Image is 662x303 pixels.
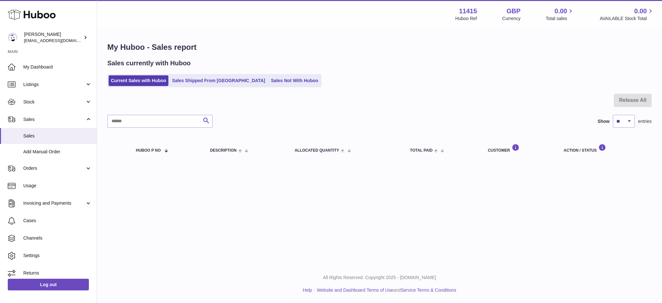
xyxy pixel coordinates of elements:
a: 0.00 AVAILABLE Stock Total [600,7,654,22]
div: Currency [502,16,521,22]
label: Show [598,118,610,124]
strong: 11415 [459,7,477,16]
li: and [315,287,456,293]
a: Sales Not With Huboo [269,75,320,86]
span: Returns [23,270,92,276]
span: [EMAIL_ADDRESS][DOMAIN_NAME] [24,38,95,43]
span: Total sales [546,16,574,22]
a: Website and Dashboard Terms of Use [317,287,393,293]
span: Cases [23,218,92,224]
h2: Sales currently with Huboo [107,59,191,68]
p: All Rights Reserved. Copyright 2025 - [DOMAIN_NAME] [102,275,657,281]
h1: My Huboo - Sales report [107,42,652,52]
span: Channels [23,235,92,241]
span: entries [638,118,652,124]
div: Action / Status [564,144,645,153]
div: Huboo Ref [455,16,477,22]
a: Sales Shipped From [GEOGRAPHIC_DATA] [170,75,267,86]
span: Usage [23,183,92,189]
a: Service Terms & Conditions [401,287,456,293]
img: care@shopmanto.uk [8,33,17,42]
span: Invoicing and Payments [23,200,85,206]
span: ALLOCATED Quantity [294,148,339,153]
strong: GBP [507,7,520,16]
a: Current Sales with Huboo [109,75,168,86]
span: Total paid [410,148,432,153]
span: 0.00 [634,7,647,16]
span: Listings [23,81,85,88]
a: Help [303,287,312,293]
span: AVAILABLE Stock Total [600,16,654,22]
span: Description [210,148,237,153]
span: My Dashboard [23,64,92,70]
span: Huboo P no [136,148,161,153]
span: Settings [23,253,92,259]
a: Log out [8,279,89,290]
div: [PERSON_NAME] [24,31,82,44]
div: Customer [488,144,551,153]
span: Sales [23,116,85,123]
a: 0.00 Total sales [546,7,574,22]
span: Stock [23,99,85,105]
span: Sales [23,133,92,139]
span: Orders [23,165,85,171]
span: Add Manual Order [23,149,92,155]
span: 0.00 [555,7,567,16]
